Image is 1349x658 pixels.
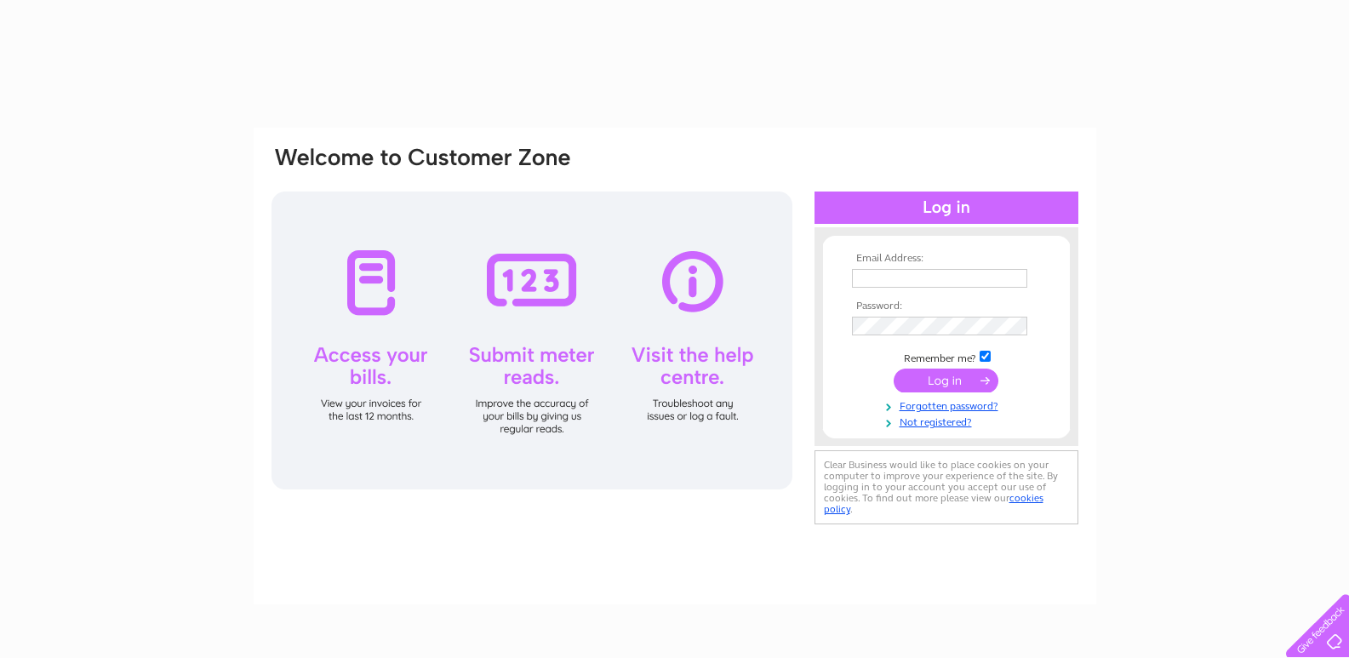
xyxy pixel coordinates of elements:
a: Forgotten password? [852,397,1045,413]
th: Email Address: [848,253,1045,265]
th: Password: [848,300,1045,312]
td: Remember me? [848,348,1045,365]
a: cookies policy [824,492,1043,515]
a: Not registered? [852,413,1045,429]
input: Submit [894,369,998,392]
div: Clear Business would like to place cookies on your computer to improve your experience of the sit... [815,450,1078,524]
